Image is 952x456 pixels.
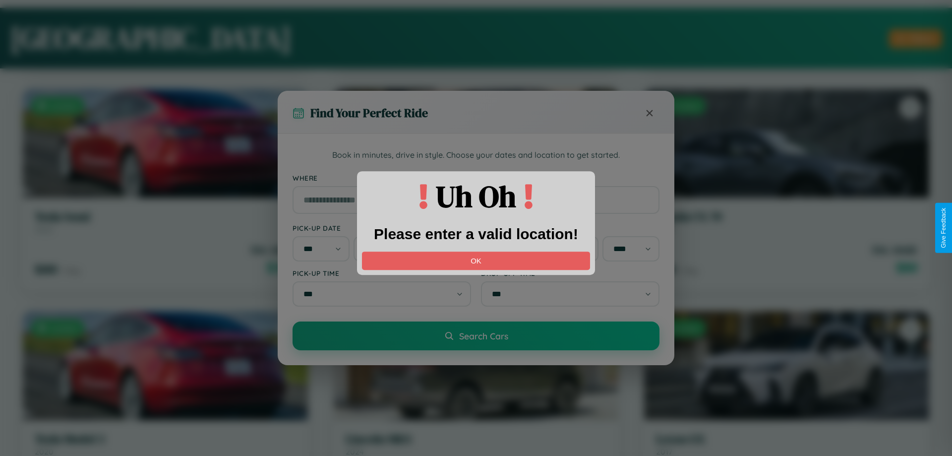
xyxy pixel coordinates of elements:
[481,269,659,277] label: Drop-off Time
[481,224,659,232] label: Drop-off Date
[459,330,508,341] span: Search Cars
[310,105,428,121] h3: Find Your Perfect Ride
[293,269,471,277] label: Pick-up Time
[293,174,659,182] label: Where
[293,224,471,232] label: Pick-up Date
[293,149,659,162] p: Book in minutes, drive in style. Choose your dates and location to get started.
